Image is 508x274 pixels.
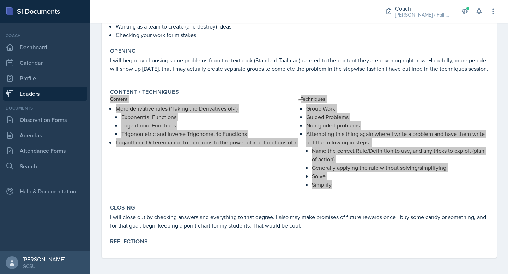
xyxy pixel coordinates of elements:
p: Solve [312,172,488,180]
p: Exponential Functions [121,113,298,121]
p: More derivative rules ("Taking the Derivatives of-") [116,104,298,113]
a: Observation Forms [3,113,87,127]
label: Content / Techniques [110,88,179,95]
a: Search [3,159,87,173]
div: [PERSON_NAME] [23,256,65,263]
p: Attempting this thing again where I write a problem and have them write out the following in steps- [306,130,488,147]
p: Non-guided problems [306,121,488,130]
p: Simplify [312,180,488,189]
div: Coach [3,32,87,39]
div: GCSU [23,263,65,270]
a: Profile [3,71,87,85]
p: Logarithmic Differentiation to functions to the power of x or functions of x [116,138,298,147]
p: Working as a team to create (and destroy) ideas [116,22,488,31]
p: I will begin by choosing some problems from the textbook (Standard Taalman) catered to the conten... [110,56,488,73]
a: Leaders [3,87,87,101]
div: [PERSON_NAME] / Fall 2025 [395,11,452,19]
p: Group Work [306,104,488,113]
label: Closing [110,204,135,211]
div: Documents [3,105,87,111]
p: Generally applying the rule without solving/simplifying [312,163,488,172]
a: Agendas [3,128,87,142]
label: Opening [110,48,136,55]
div: Techniques [301,95,488,103]
p: Checking your work for mistakes [116,31,488,39]
p: Trigonometric and Inverse Trigonometric Functions [121,130,298,138]
a: Calendar [3,56,87,70]
p: I will close out by checking answers and everything to that degree. I also may make promises of f... [110,213,488,230]
div: Help & Documentation [3,184,87,198]
div: Coach [395,4,452,13]
p: Name the correct Rule/Definition to use, and any tricks to exploit (plan of action) [312,147,488,163]
p: Logarithmic Functions [121,121,298,130]
a: Attendance Forms [3,144,87,158]
p: Guided Problems [306,113,488,121]
label: Reflections [110,238,148,245]
div: Content [110,95,298,103]
a: Dashboard [3,40,87,54]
